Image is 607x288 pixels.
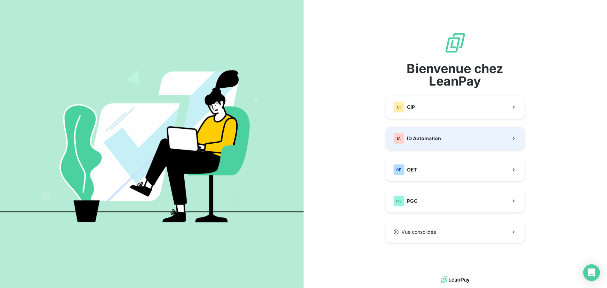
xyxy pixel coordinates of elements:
[441,275,470,285] img: logo
[393,102,405,113] div: CI
[407,166,417,173] span: OET
[386,158,525,181] button: OEOET
[393,164,405,175] div: OE
[407,135,441,142] span: ID Automation
[407,198,418,205] span: PGC
[386,190,525,213] button: PGPGC
[386,127,525,150] button: IAID Automation
[393,195,405,207] div: PG
[386,221,525,243] button: Vue consolidée
[407,104,415,111] span: CIP
[393,133,405,144] div: IA
[583,264,600,281] div: Open Intercom Messenger
[444,32,466,54] img: logo sigle
[386,96,525,119] button: CICIP
[402,229,437,235] span: Vue consolidée
[386,62,525,87] span: Bienvenue chez LeanPay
